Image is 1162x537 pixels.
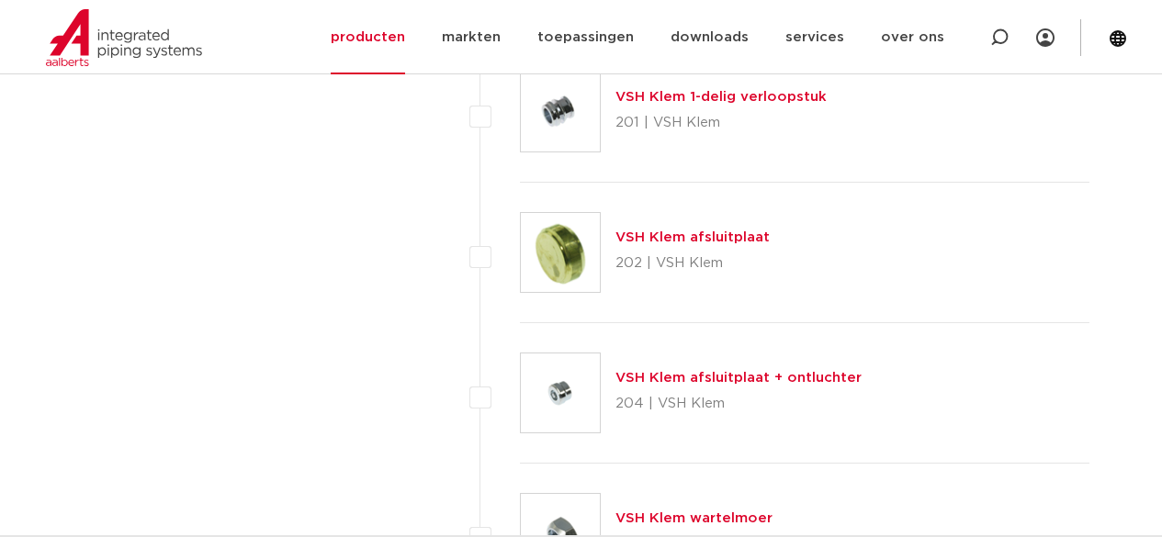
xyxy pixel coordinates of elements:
a: VSH Klem afsluitplaat + ontluchter [615,371,862,385]
img: Thumbnail for VSH Klem afsluitplaat + ontluchter [521,353,600,432]
a: VSH Klem 1-delig verloopstuk [615,90,827,104]
p: 202 | VSH Klem [615,249,770,278]
img: Thumbnail for VSH Klem afsluitplaat [521,213,600,292]
a: VSH Klem wartelmoer [615,511,773,525]
a: VSH Klem afsluitplaat [615,230,770,244]
p: 204 | VSH Klem [615,389,862,419]
p: 201 | VSH Klem [615,108,827,138]
img: Thumbnail for VSH Klem 1-delig verloopstuk [521,73,600,151]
